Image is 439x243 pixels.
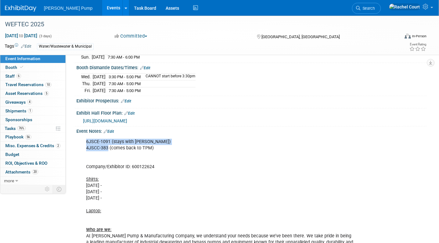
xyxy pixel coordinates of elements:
u: Shirts: [86,177,99,182]
a: Playbook56 [0,133,65,141]
div: Event Notes: [76,127,426,135]
td: Toggle Event Tabs [53,185,66,193]
a: Edit [124,111,135,116]
a: Budget [0,150,65,159]
span: to [18,33,24,38]
span: Booth [5,65,24,70]
span: Attachments [5,169,38,174]
span: Travel Reservations [5,82,51,87]
td: CANNOT start before 3:30pm [142,74,195,80]
a: Sponsorships [0,116,65,124]
span: [PERSON_NAME] Pump [44,6,93,11]
span: 10 [45,82,51,87]
span: Budget [5,152,19,157]
span: Giveaways [5,100,32,105]
span: 2 [56,143,60,148]
b: Who are we: [86,227,111,232]
td: [DATE] [93,87,106,94]
span: 3:30 PM - 5:00 PM [109,75,141,79]
a: Tasks76% [0,124,65,133]
a: Edit [21,44,31,49]
div: Water/Wastewater & Municipal [37,43,94,50]
span: 56 [25,135,31,139]
a: Staff6 [0,72,65,80]
a: ROI, Objectives & ROO [0,159,65,168]
span: 6 [16,74,21,78]
span: 4 [27,100,32,104]
img: Rachel Court [389,3,420,10]
div: Event Rating [409,43,426,46]
td: [DATE] [92,54,105,60]
td: Wed. [81,74,93,80]
a: Event Information [0,54,65,63]
a: Edit [104,129,114,134]
a: more [0,177,65,185]
td: [DATE] [93,80,106,87]
div: Event Format [364,33,427,42]
span: Event Information [5,56,40,61]
img: Format-Inperson.png [405,34,411,39]
a: Asset Reservations5 [0,89,65,98]
span: (3 days) [39,34,52,38]
button: Committed [112,33,150,39]
span: Search [360,6,375,11]
u: Laptop: [86,208,101,214]
a: Shipments1 [0,107,65,115]
a: Giveaways4 [0,98,65,106]
span: 20 [32,169,38,174]
div: In-Person [412,34,426,39]
td: Thu. [81,80,93,87]
div: Exhibit Hall Floor Plan: [76,108,426,116]
td: Personalize Event Tab Strip [42,185,53,193]
td: [DATE] [93,74,106,80]
a: Booth [0,63,65,72]
span: Shipments [5,108,33,113]
a: Search [352,3,381,14]
img: ExhibitDay [5,5,36,12]
td: Sun. [81,54,92,60]
span: 7:30 AM - 5:00 PM [109,81,141,86]
span: 1 [28,108,33,113]
i: Booth reservation complete [20,65,23,69]
span: 7:30 AM - 5:00 PM [109,88,141,93]
span: Misc. Expenses & Credits [5,143,60,148]
span: [DATE] [DATE] [5,33,38,39]
a: [URL][DOMAIN_NAME] [83,118,127,123]
div: Exhibitor Prospectus: [76,96,426,104]
a: Attachments20 [0,168,65,176]
a: Edit [140,66,150,70]
span: more [4,178,14,183]
span: ROI, Objectives & ROO [5,161,47,166]
span: 7:30 AM - 6:00 PM [108,55,140,59]
a: Travel Reservations10 [0,80,65,89]
div: Booth Dismantle Dates/Times: [76,63,426,71]
div: WEFTEC 2025 [3,19,390,30]
td: Tags [5,43,31,50]
span: [GEOGRAPHIC_DATA], [GEOGRAPHIC_DATA] [261,34,340,39]
span: Staff [5,74,21,79]
span: 5 [44,91,49,96]
a: Misc. Expenses & Credits2 [0,142,65,150]
span: Playbook [5,134,31,139]
span: Tasks [5,126,26,131]
span: Sponsorships [5,117,32,122]
td: Fri. [81,87,93,94]
span: Asset Reservations [5,91,49,96]
a: Edit [121,99,131,103]
span: 76% [17,126,26,131]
